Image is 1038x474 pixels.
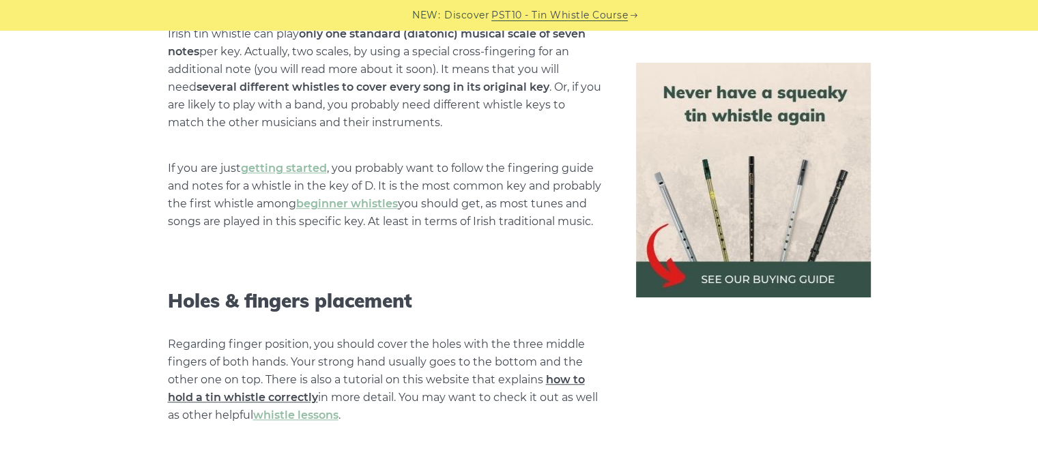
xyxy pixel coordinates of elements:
a: getting started [241,162,327,175]
a: PST10 - Tin Whistle Course [491,8,628,23]
span: NEW: [412,8,440,23]
a: whistle lessons [253,409,338,421]
p: If you are just , you probably want to follow the fingering guide and notes for a whistle in the ... [168,160,603,231]
span: Discover [444,8,489,23]
a: how to hold a tin whistle correctly [168,373,585,404]
p: Regarding finger position, you should cover the holes with the three middle fingers of both hands... [168,336,603,424]
img: tin whistle buying guide [636,63,871,297]
strong: several different whistles to cover every song in its original key [197,80,549,93]
h3: Holes & fingers placement [168,289,603,312]
a: beginner whistles [296,197,398,210]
